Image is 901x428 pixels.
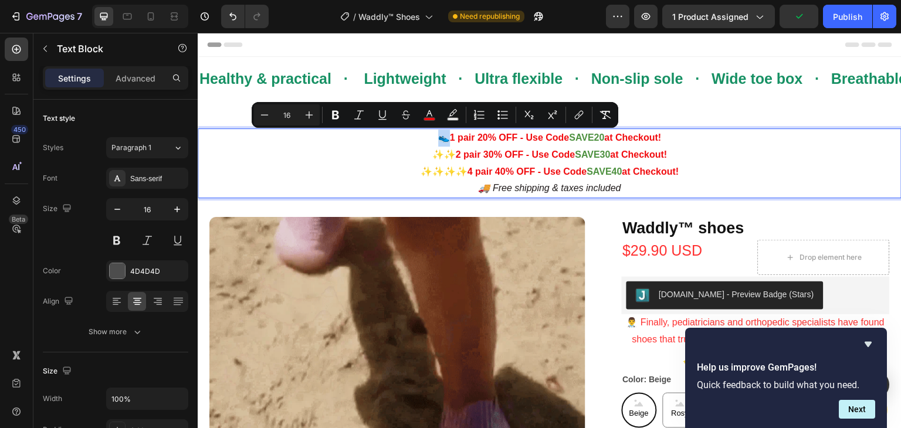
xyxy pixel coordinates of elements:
i: ✨ Now finally available worldwide! [485,321,631,331]
strong: 1 pair 20% OFF - Use Code [252,100,372,110]
div: Color [43,266,61,276]
button: 7 [5,5,87,28]
p: Text Block [57,42,157,56]
span: Waddly™ Shoes [358,11,420,23]
span: Paragraph 1 [111,142,151,153]
div: Editor contextual toolbar [252,102,618,128]
span: ✨✨✨✨ [223,134,389,144]
p: 👨‍⚕️ Finally, pediatricians and orthopedic specialists have found shoes that truly respect the na... [425,281,692,315]
div: 450 [11,125,28,134]
span: 1 product assigned [672,11,748,23]
button: Paragraph 1 [106,137,188,158]
span: 👟 [241,100,372,110]
div: Undo/Redo [221,5,269,28]
strong: 4 pair 40% OFF - Use Code [270,134,389,144]
p: 7 [77,9,82,23]
button: 1 product assigned [662,5,775,28]
span: ✨✨ [235,117,378,127]
input: Auto [107,388,188,409]
div: Align [43,294,76,310]
strong: SAVE20 [371,100,407,110]
span: / [353,11,356,23]
legend: Color: Beige [424,338,475,355]
strong: at Checkout! [407,100,463,110]
div: Size [43,364,74,379]
div: Beta [9,215,28,224]
div: $29.90 USD [424,207,556,229]
div: [DOMAIN_NAME] - Preview Badge (Stars) [462,256,617,268]
p: Settings [58,72,91,84]
div: Text style [43,113,75,124]
div: Help us improve GemPages! [697,337,875,419]
p: Quick feedback to build what you need. [697,379,875,390]
div: Styles [43,142,63,153]
div: Publish [833,11,862,23]
i: 🚚 Free shipping & taxes included [280,150,423,160]
button: Next question [839,400,875,419]
img: Judgeme.png [438,256,452,270]
strong: 2 pair 30% OFF - Use Code [258,117,378,127]
div: Width [43,393,62,404]
h2: Help us improve GemPages! [697,361,875,375]
p: Advanced [116,72,155,84]
div: Show more [89,326,143,338]
div: Size [43,201,74,217]
button: Publish [823,5,872,28]
strong: SAVE40 [389,134,424,144]
iframe: Design area [198,33,901,428]
button: Show more [43,321,188,342]
div: Drop element here [602,220,665,229]
div: Rich Text Editor. Editing area: main [424,281,693,317]
h1: Waddly™ shoes [424,184,693,207]
div: Sans-serif [130,174,185,184]
button: Hide survey [861,337,875,351]
span: Need republishing [460,11,520,22]
div: Font [43,173,57,184]
strong: SAVE30 [377,117,412,127]
strong: at Checkout! [412,117,469,127]
strong: at Checkout! [424,134,481,144]
button: Judge.me - Preview Badge (Stars) [429,249,626,277]
div: 4D4D4D [130,266,185,277]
